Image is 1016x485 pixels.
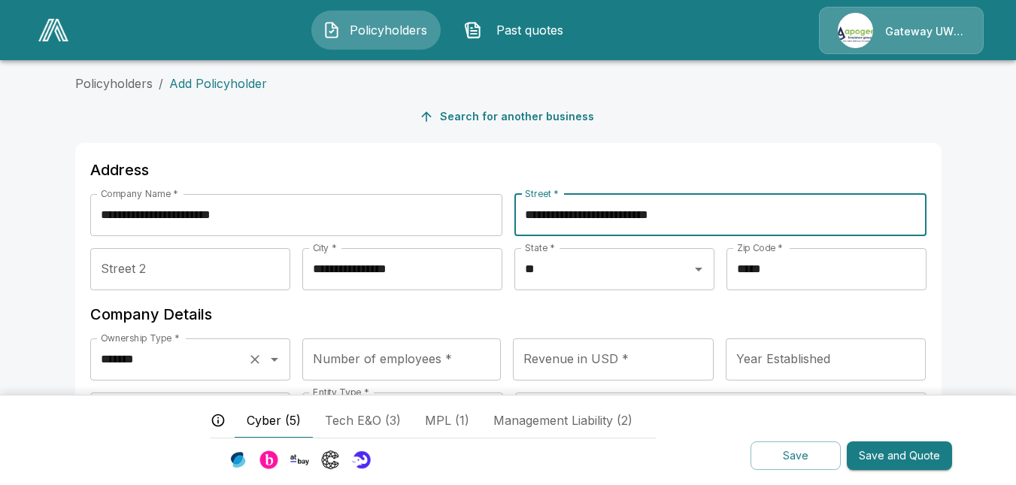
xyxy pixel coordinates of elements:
span: Policyholders [347,21,429,39]
label: Street * [525,187,559,200]
img: Past quotes Icon [464,21,482,39]
button: Open [264,349,285,370]
svg: The carriers and lines of business displayed below reflect potential appetite based on available ... [211,413,226,428]
h6: Company Details [90,302,927,326]
button: Save [751,441,841,471]
a: Policyholders [75,76,153,91]
button: Save and Quote [847,441,952,471]
label: Zip Code * [737,241,783,254]
button: Open [688,259,709,280]
span: Management Liability (2) [493,411,632,429]
li: / [159,74,163,92]
button: Search for another business [416,103,600,131]
label: City * [313,241,337,254]
span: Cyber (5) [247,411,301,429]
img: Carrier Logo [321,450,340,469]
span: Past quotes [488,21,571,39]
label: Entity Type * [313,386,368,399]
h6: Address [90,158,927,182]
p: Add Policyholder [169,74,267,92]
nav: breadcrumb [75,74,942,92]
span: MPL (1) [425,411,469,429]
button: Clear [244,349,265,370]
button: Policyholders IconPolicyholders [311,11,441,50]
img: Policyholders Icon [323,21,341,39]
img: Carrier Logo [352,450,371,469]
span: Tech E&O (3) [325,411,401,429]
label: Ownership Type * [101,332,179,344]
img: AA Logo [38,19,68,41]
img: Carrier Logo [229,450,247,469]
img: Carrier Logo [290,450,309,469]
img: Carrier Logo [259,450,278,469]
button: Past quotes IconPast quotes [453,11,582,50]
label: Company Name * [101,187,178,200]
label: State * [525,241,555,254]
